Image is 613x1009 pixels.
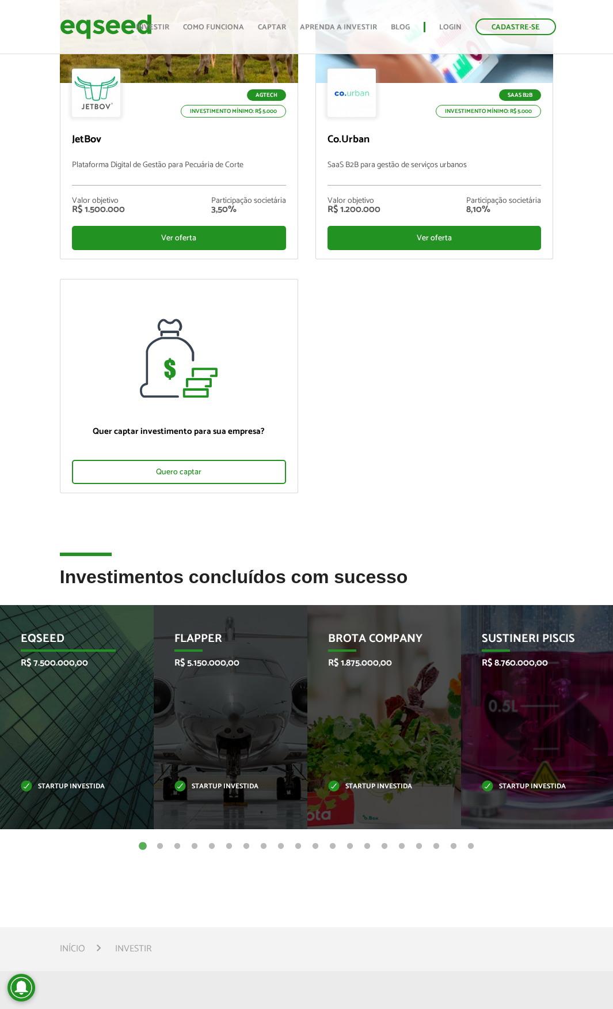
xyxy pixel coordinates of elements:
p: EqSeed [21,632,116,652]
button: 13 of 20 [344,841,356,852]
div: Ver oferta [328,226,542,250]
p: SaaS B2B [499,89,541,101]
button: 17 of 20 [413,841,425,852]
p: Co.Urban [328,134,542,146]
p: R$ 7.500.000,00 [21,657,116,668]
p: JetBov [72,134,286,146]
div: Quero captar [72,460,286,484]
h2: Investimentos concluídos com sucesso [60,567,554,604]
p: R$ 8.760.000,00 [482,657,577,668]
a: Aprenda a investir [300,24,377,31]
button: 2 of 20 [154,841,166,852]
p: Startup investida [328,784,424,790]
p: Quer captar investimento para sua empresa? [72,426,286,437]
button: 3 of 20 [172,841,183,852]
button: 18 of 20 [431,841,442,852]
div: Participação societária [211,197,286,205]
button: 15 of 20 [379,841,390,852]
div: Participação societária [466,197,541,205]
button: 7 of 20 [241,841,252,852]
a: Blog [391,24,410,31]
img: EqSeed [60,12,152,42]
div: 3,50% [211,205,286,214]
div: Valor objetivo [328,197,380,205]
p: Agtech [247,89,286,101]
button: 19 of 20 [448,841,459,852]
a: Investir [136,24,169,31]
p: Investimento mínimo: R$ 5.000 [436,105,541,118]
p: Flapper [174,632,270,652]
div: R$ 1.200.000 [328,205,380,214]
p: Startup investida [21,784,116,790]
button: 14 of 20 [361,841,373,852]
p: Brota Company [328,632,424,652]
a: Login [439,24,462,31]
p: SaaS B2B para gestão de serviços urbanos [328,161,542,186]
button: 6 of 20 [223,841,235,852]
button: 16 of 20 [396,841,408,852]
p: Startup investida [174,784,270,790]
p: Investimento mínimo: R$ 5.000 [181,105,286,118]
button: 8 of 20 [258,841,269,852]
li: Investir [115,941,151,957]
p: Startup investida [482,784,577,790]
button: 12 of 20 [327,841,338,852]
p: Sustineri Piscis [482,632,577,652]
a: Quer captar investimento para sua empresa? Quero captar [60,279,298,493]
button: 5 of 20 [206,841,218,852]
button: 9 of 20 [275,841,287,852]
div: Valor objetivo [72,197,125,205]
a: Como funciona [183,24,244,31]
div: Ver oferta [72,226,286,250]
button: 4 of 20 [189,841,200,852]
p: R$ 5.150.000,00 [174,657,270,668]
a: Início [60,944,85,954]
button: 20 of 20 [465,841,477,852]
a: Captar [258,24,286,31]
button: 10 of 20 [292,841,304,852]
a: Cadastre-se [475,18,556,35]
p: R$ 1.875.000,00 [328,657,424,668]
button: 1 of 20 [137,841,149,852]
p: Plataforma Digital de Gestão para Pecuária de Corte [72,161,286,186]
div: R$ 1.500.000 [72,205,125,214]
button: 11 of 20 [310,841,321,852]
div: 8,10% [466,205,541,214]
